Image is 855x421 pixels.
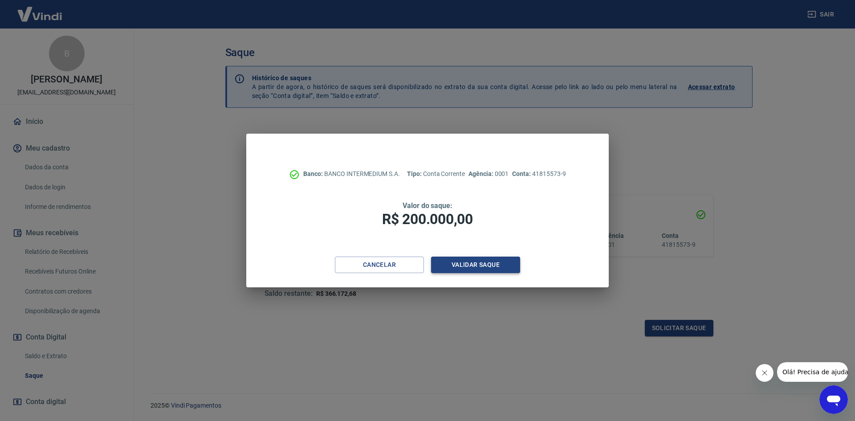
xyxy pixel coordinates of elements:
[5,6,75,13] span: Olá! Precisa de ajuda?
[512,170,532,177] span: Conta:
[303,169,400,179] p: BANCO INTERMEDIUM S.A.
[382,211,473,228] span: R$ 200.000,00
[431,257,520,273] button: Validar saque
[407,169,465,179] p: Conta Corrente
[819,385,848,414] iframe: Botão para abrir a janela de mensagens
[468,170,495,177] span: Agência:
[407,170,423,177] span: Tipo:
[403,201,452,210] span: Valor do saque:
[468,169,509,179] p: 0001
[756,364,774,382] iframe: Fechar mensagem
[777,362,848,382] iframe: Mensagem da empresa
[303,170,324,177] span: Banco:
[335,257,424,273] button: Cancelar
[512,169,566,179] p: 41815573-9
